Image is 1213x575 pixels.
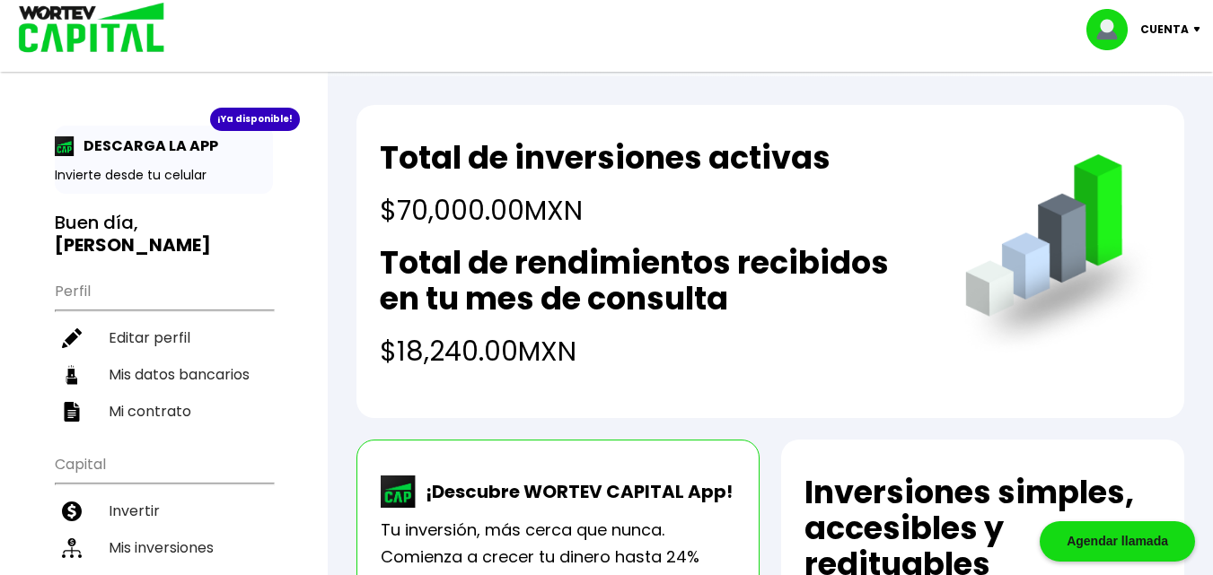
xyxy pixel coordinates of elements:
ul: Perfil [55,271,273,430]
img: editar-icon.952d3147.svg [62,328,82,348]
a: Mi contrato [55,393,273,430]
img: wortev-capital-app-icon [381,475,417,508]
a: Mis datos bancarios [55,356,273,393]
a: Invertir [55,492,273,529]
img: contrato-icon.f2db500c.svg [62,402,82,422]
div: Agendar llamada [1040,521,1195,562]
h2: Total de inversiones activas [380,140,831,176]
img: app-icon [55,136,75,156]
img: grafica.516fef24.png [957,154,1161,358]
a: Editar perfil [55,319,273,356]
b: [PERSON_NAME] [55,232,211,257]
img: invertir-icon.b3b967d7.svg [62,501,82,521]
p: DESCARGA LA APP [75,135,218,157]
a: Mis inversiones [55,529,273,566]
p: Cuenta [1140,16,1189,43]
img: icon-down [1189,27,1213,32]
p: ¡Descubre WORTEV CAPITAL App! [417,478,733,505]
img: inversiones-icon.6695dc30.svg [62,538,82,558]
h2: Total de rendimientos recibidos en tu mes de consulta [380,245,929,317]
p: Invierte desde tu celular [55,166,273,185]
h4: $18,240.00 MXN [380,331,929,371]
h4: $70,000.00 MXN [380,190,831,231]
img: datos-icon.10cf9172.svg [62,365,82,385]
img: profile-image [1086,9,1140,50]
div: ¡Ya disponible! [210,108,300,131]
h3: Buen día, [55,212,273,257]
